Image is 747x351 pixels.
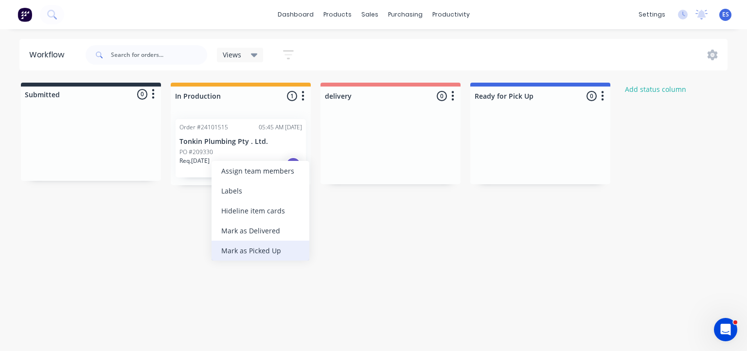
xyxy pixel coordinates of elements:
span: ES [722,10,729,19]
div: Workflow [29,49,69,61]
div: Labels [212,181,309,201]
span: Views [223,50,241,60]
div: sales [356,7,383,22]
div: Mark as Picked Up [212,241,309,261]
p: Tonkin Plumbing Pty . Ltd. [179,138,302,146]
p: PO #209330 [179,148,213,157]
div: productivity [427,7,475,22]
button: Add status column [620,83,692,96]
div: Order #2410151505:45 AM [DATE]Tonkin Plumbing Pty . Ltd.PO #209330Req.[DATE]PU [176,119,306,177]
div: products [319,7,356,22]
input: Search for orders... [111,45,207,65]
p: Req. [DATE] [179,157,210,165]
div: Assign team members [212,161,309,181]
div: Mark as Delivered [212,221,309,241]
div: 05:45 AM [DATE] [259,123,302,132]
div: Order #24101515 [179,123,228,132]
a: dashboard [273,7,319,22]
div: Hide line item cards [212,201,309,221]
div: settings [634,7,670,22]
div: purchasing [383,7,427,22]
iframe: Intercom live chat [714,318,737,341]
div: PU [285,157,301,173]
img: Factory [18,7,32,22]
